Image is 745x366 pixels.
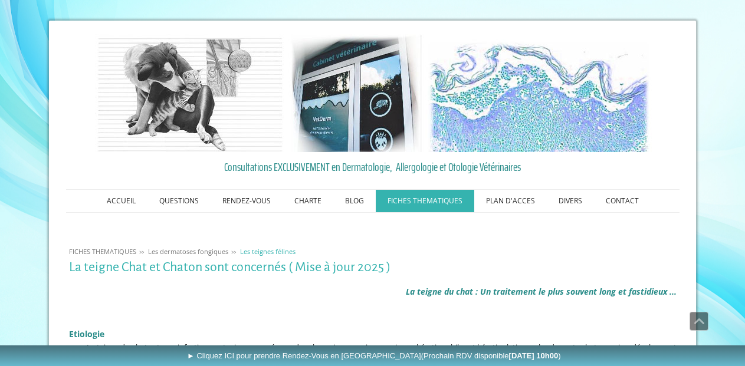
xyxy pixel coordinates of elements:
[66,247,139,256] a: FICHES THEMATIQUES
[283,190,333,212] a: CHARTE
[69,247,136,256] span: FICHES THEMATIQUES
[474,190,547,212] a: PLAN D'ACCES
[376,190,474,212] a: FICHES THEMATIQUES
[145,247,231,256] a: Les dermatoses fongiques
[69,260,677,275] h1: La teigne Chat et Chaton sont concernés ( Mise à jour 2025 )
[406,286,677,297] span: La teigne du chat : Un traitement le plus souvent long et fastidieux ...
[240,247,296,256] span: Les teignes félines
[69,158,677,176] a: Consultations EXCLUSIVEMENT en Dermatologie, Allergologie et Otologie Vétérinaires
[147,190,211,212] a: QUESTIONS
[547,190,594,212] a: DIVERS
[69,328,104,339] span: Etiologie
[690,312,708,330] span: Défiler vers le haut
[690,312,708,331] a: Défiler vers le haut
[237,247,298,256] a: Les teignes félines
[333,190,376,212] a: BLOG
[421,351,561,360] span: (Prochain RDV disponible )
[187,351,561,360] span: ► Cliquez ICI pour prendre Rendez-Vous en [GEOGRAPHIC_DATA]
[509,351,559,360] b: [DATE] 10h00
[594,190,651,212] a: CONTACT
[211,190,283,212] a: RENDEZ-VOUS
[148,247,228,256] span: Les dermatoses fongiques
[95,190,147,212] a: ACCUEIL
